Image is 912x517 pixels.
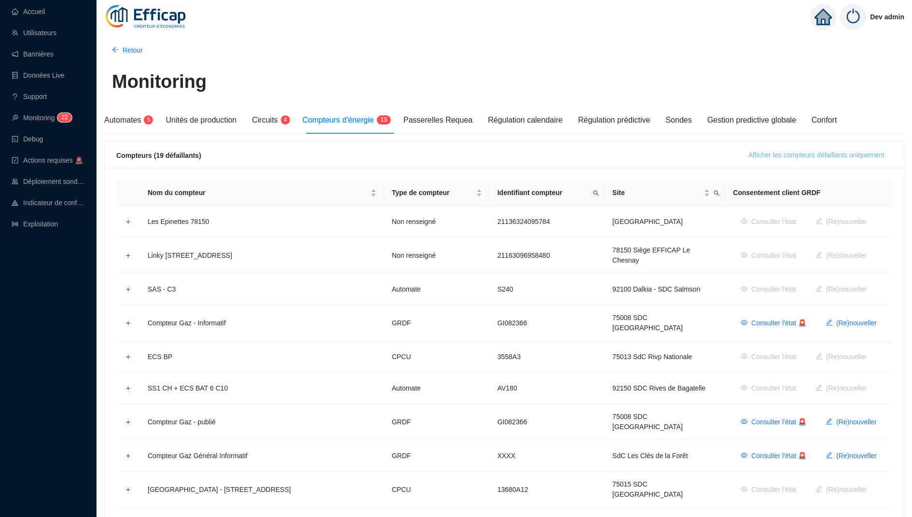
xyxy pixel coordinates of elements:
[61,114,65,121] span: 2
[808,248,874,263] button: (Re)nouveller
[12,178,85,185] a: clusterDéploiement sondes
[281,115,290,125] sup: 4
[140,180,384,206] th: Nom du compteur
[148,452,248,460] span: Compteur Gaz Général Informatif
[12,29,56,37] a: teamUtilisateurs
[741,319,747,326] span: eye
[384,305,490,341] td: GRDF
[392,188,474,198] span: Type de compteur
[124,385,132,392] button: Développer la ligne
[12,114,69,122] a: monitorMonitoring22
[593,190,599,196] span: search
[384,180,490,206] th: Type de compteur
[612,246,690,264] span: 78150 Siège EFFICAP Le Chesnay
[748,150,884,160] span: Afficher les compteurs défaillants uniquement
[725,180,892,206] th: Consentement client GRDF
[818,448,884,463] button: (Re)nouveller
[591,186,601,200] span: search
[818,414,884,430] button: (Re)nouveller
[490,472,605,508] td: 13680A12
[12,199,85,207] a: heat-mapIndicateur de confort
[733,315,814,331] button: Consulter l'état 🚨
[665,114,691,126] div: Sondes
[741,452,747,459] span: eye
[12,8,45,15] a: homeAccueil
[384,274,490,305] td: Automate
[252,116,277,124] span: Circuits
[741,148,892,163] button: Afficher les compteurs défaillants uniquement
[707,114,796,126] div: Gestion predictive globale
[384,440,490,472] td: GRDF
[490,274,605,305] td: S240
[733,448,814,463] button: Consulter l'état 🚨
[578,114,650,126] div: Régulation prédictive
[381,116,384,123] span: 1
[840,4,866,30] img: power
[490,404,605,440] td: GI082366
[826,319,832,326] span: edit
[815,8,832,26] span: home
[148,252,232,259] span: Linky [STREET_ADDRESS]
[733,214,804,229] button: Consulter l'état
[818,315,884,331] button: (Re)nouveller
[384,373,490,404] td: Automate
[124,353,132,361] button: Développer la ligne
[490,341,605,373] td: 3558A3
[104,116,141,124] span: Automates
[124,486,132,494] button: Développer la ligne
[148,384,228,392] span: SS1 CH + ECS BAT 6 C10
[490,238,605,274] td: 21163096958480
[733,482,804,497] button: Consulter l'état
[612,218,683,225] span: [GEOGRAPHIC_DATA]
[490,373,605,404] td: AV180
[124,218,132,226] button: Développer la ligne
[124,419,132,426] button: Développer la ligne
[144,115,153,125] sup: 5
[490,305,605,341] td: GI082366
[808,214,874,229] button: (Re)nouveller
[497,188,589,198] span: Identifiant compteur
[733,414,814,430] button: Consulter l'état 🚨
[403,116,472,124] span: Passerelles Requea
[490,440,605,472] td: XXXX
[12,50,54,58] a: notificationBannières
[12,157,18,164] span: check-square
[733,380,804,396] button: Consulter l'état
[751,451,806,461] span: Consulter l'état 🚨
[384,238,490,274] td: Non renseigné
[836,451,877,461] span: (Re)nouveller
[812,114,837,126] div: Confort
[612,314,683,332] span: 75008 SDC [GEOGRAPHIC_DATA]
[147,116,151,123] span: 5
[733,349,804,364] button: Consulter l'état
[712,186,721,200] span: search
[612,353,692,361] span: 75013 SdC Rivp Nationale
[112,46,119,53] span: arrow-left
[605,180,725,206] th: Site
[124,320,132,327] button: Développer la ligne
[148,188,369,198] span: Nom du compteur
[148,218,209,225] span: Les Epinettes 78150
[65,114,68,121] span: 2
[148,486,291,493] span: [GEOGRAPHIC_DATA] - [STREET_ADDRESS]
[612,384,705,392] span: 92150 SDC Rives de Bagatelle
[751,318,806,328] span: Consulter l'état 🚨
[490,206,605,238] td: 21136324095784
[303,116,374,124] span: Compteurs d'énergie
[124,252,132,260] button: Développer la ligne
[808,482,874,497] button: (Re)nouveller
[733,248,804,263] button: Consulter l'état
[733,281,804,297] button: Consulter l'état
[870,1,904,32] span: Dev admin
[612,188,702,198] span: Site
[148,285,176,293] span: SAS - C3
[751,417,806,427] span: Consulter l'état 🚨
[836,417,877,427] span: (Re)nouveller
[57,113,71,122] sup: 22
[808,281,874,297] button: (Re)nouveller
[377,115,391,125] sup: 13
[612,452,688,460] span: SdC Les Clés de la Forêt
[123,45,143,56] span: Retour
[384,341,490,373] td: CPCU
[741,418,747,425] span: eye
